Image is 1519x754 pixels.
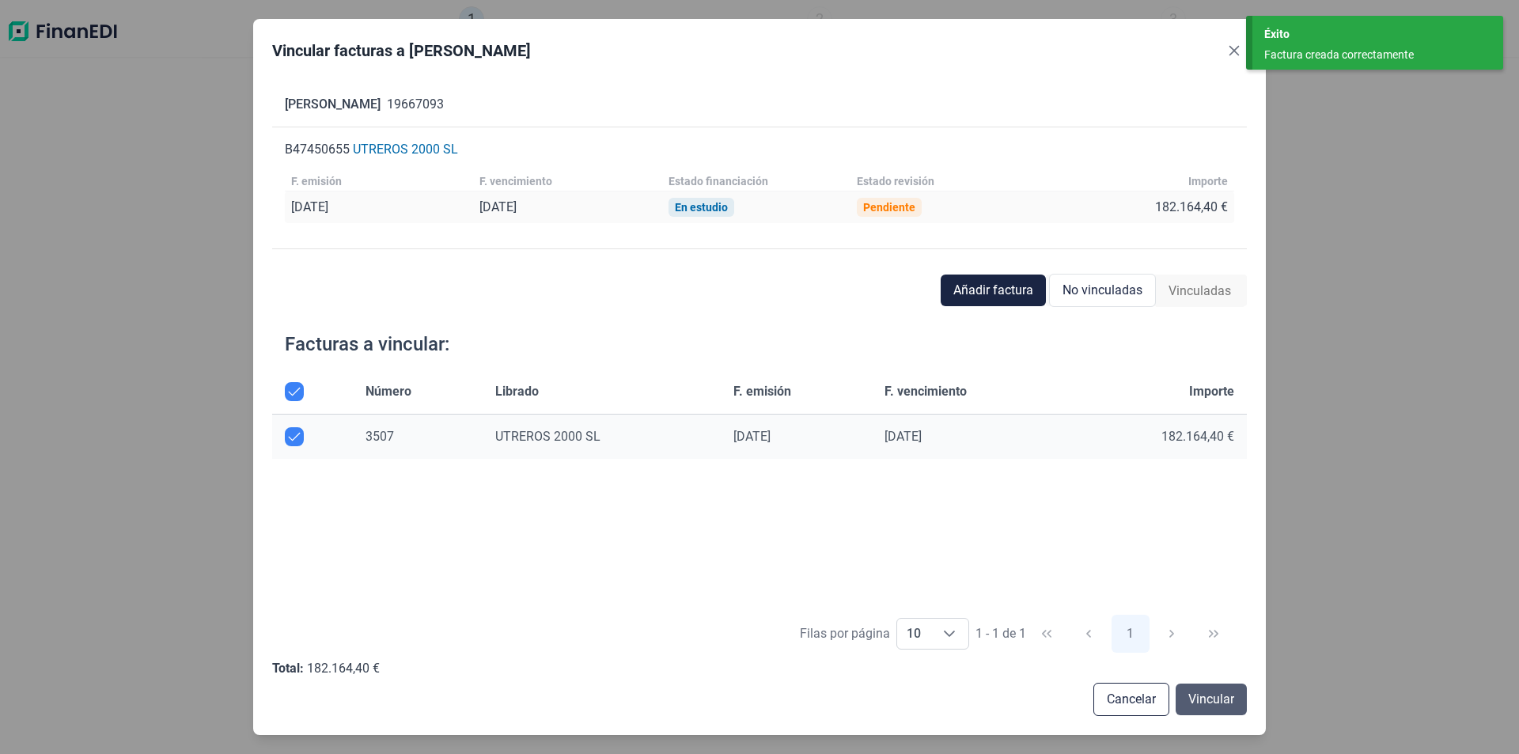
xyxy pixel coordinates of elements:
[1176,684,1247,715] button: Vincular
[285,382,304,401] div: All items selected
[291,199,328,215] div: [DATE]
[733,429,859,445] div: [DATE]
[733,382,791,401] span: F. emisión
[975,627,1026,640] span: 1 - 1 de 1
[387,95,444,114] p: 19667093
[1222,38,1247,63] button: Close
[285,427,304,446] div: Row Unselected null
[1189,382,1234,401] span: Importe
[1081,429,1234,445] div: 182.164,40 €
[1049,274,1156,307] div: No vinculadas
[863,201,915,214] div: Pendiente
[1153,615,1191,653] button: Next Page
[885,429,1055,445] div: [DATE]
[1028,615,1066,653] button: First Page
[1169,282,1231,301] span: Vinculadas
[1063,281,1142,300] span: No vinculadas
[285,140,350,159] p: B47450655
[307,661,380,676] div: 182.164,40 €
[857,175,934,188] div: Estado revisión
[1264,47,1479,63] div: Factura creada correctamente
[495,382,539,401] span: Librado
[285,95,381,114] p: [PERSON_NAME]
[930,619,968,649] div: Choose
[291,175,342,188] div: F. emisión
[885,382,967,401] span: F. vencimiento
[1264,26,1491,43] div: Éxito
[1070,615,1108,653] button: Previous Page
[953,281,1033,300] span: Añadir factura
[675,201,728,214] div: En estudio
[285,332,449,357] div: Facturas a vincular:
[479,199,517,215] div: [DATE]
[366,429,394,444] span: 3507
[479,175,552,188] div: F. vencimiento
[1107,690,1156,709] span: Cancelar
[272,661,304,676] div: Total:
[1156,275,1244,307] div: Vinculadas
[495,429,600,444] span: UTREROS 2000 SL
[1093,683,1169,716] button: Cancelar
[353,142,458,157] div: UTREROS 2000 SL
[1188,690,1234,709] span: Vincular
[800,624,890,643] div: Filas por página
[1112,615,1150,653] button: Page 1
[366,382,411,401] span: Número
[941,275,1046,306] button: Añadir factura
[1188,175,1228,188] div: Importe
[1155,199,1228,215] div: 182.164,40 €
[1195,615,1233,653] button: Last Page
[897,619,930,649] span: 10
[272,40,531,62] div: Vincular facturas a [PERSON_NAME]
[669,175,768,188] div: Estado financiación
